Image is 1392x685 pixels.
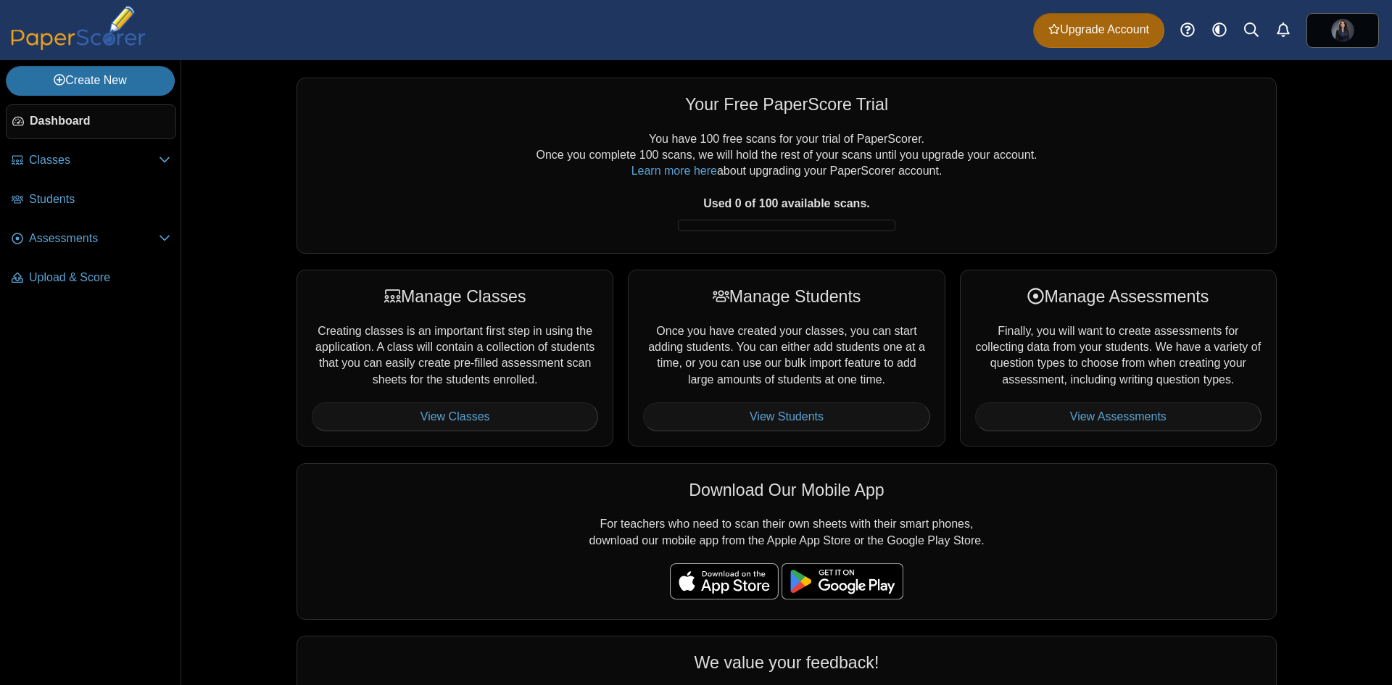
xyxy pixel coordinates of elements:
[297,270,613,447] div: Creating classes is an important first step in using the application. A class will contain a coll...
[1033,13,1164,48] a: Upgrade Account
[6,40,151,52] a: PaperScorer
[628,270,945,447] div: Once you have created your classes, you can start adding students. You can either add students on...
[312,131,1261,238] div: You have 100 free scans for your trial of PaperScorer. Once you complete 100 scans, we will hold ...
[312,285,598,308] div: Manage Classes
[29,231,159,246] span: Assessments
[312,93,1261,116] div: Your Free PaperScore Trial
[29,152,159,168] span: Classes
[643,285,929,308] div: Manage Students
[670,563,779,599] img: apple-store-badge.svg
[1331,19,1354,42] img: ps.58TAcA8sWmBgvGWV
[1331,19,1354,42] span: Nora Parra
[6,261,176,296] a: Upload & Score
[6,183,176,217] a: Students
[703,197,869,209] b: Used 0 of 100 available scans.
[975,285,1261,308] div: Manage Assessments
[6,66,175,95] a: Create New
[1267,14,1299,46] a: Alerts
[6,104,176,139] a: Dashboard
[312,478,1261,502] div: Download Our Mobile App
[312,402,598,431] a: View Classes
[297,463,1277,620] div: For teachers who need to scan their own sheets with their smart phones, download our mobile app f...
[30,113,170,129] span: Dashboard
[29,270,170,286] span: Upload & Score
[960,270,1277,447] div: Finally, you will want to create assessments for collecting data from your students. We have a va...
[1306,13,1379,48] a: ps.58TAcA8sWmBgvGWV
[29,191,170,207] span: Students
[782,563,903,599] img: google-play-badge.png
[1048,22,1149,38] span: Upgrade Account
[6,222,176,257] a: Assessments
[6,6,151,50] img: PaperScorer
[312,651,1261,674] div: We value your feedback!
[6,144,176,178] a: Classes
[631,165,717,177] a: Learn more here
[975,402,1261,431] a: View Assessments
[643,402,929,431] a: View Students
